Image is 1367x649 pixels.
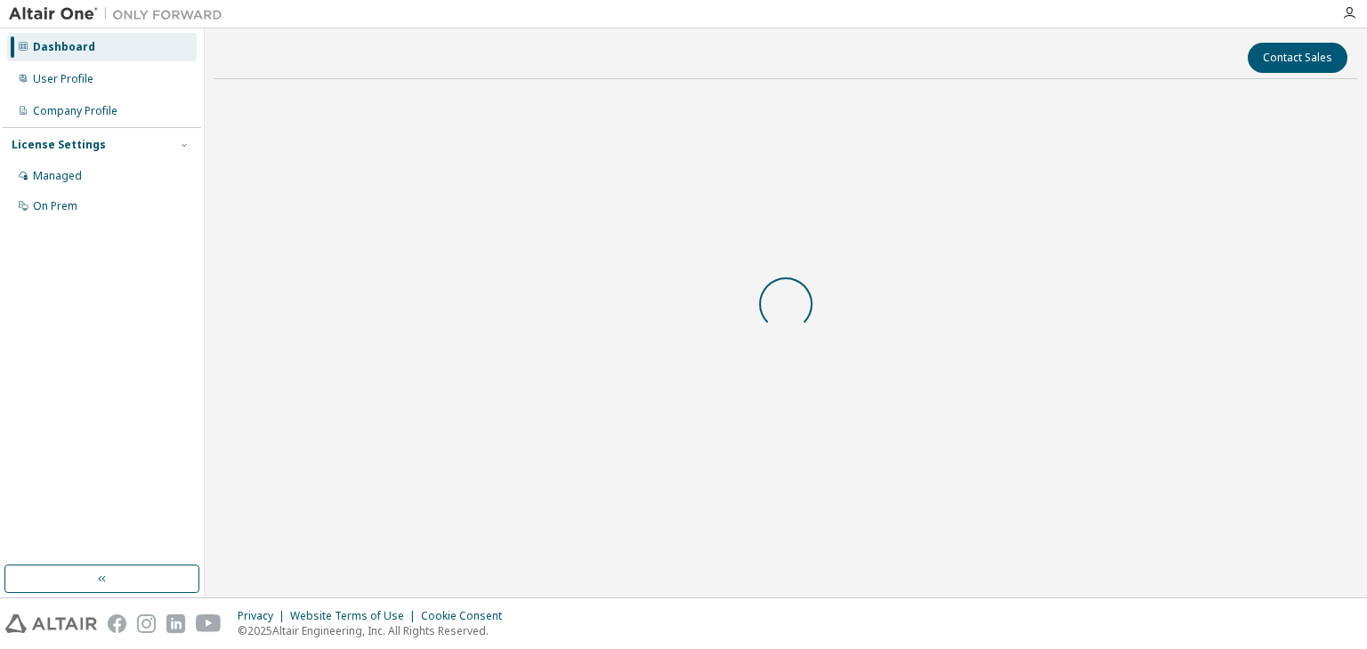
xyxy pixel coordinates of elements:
[33,72,93,86] div: User Profile
[108,614,126,633] img: facebook.svg
[33,104,117,118] div: Company Profile
[9,5,231,23] img: Altair One
[33,40,95,54] div: Dashboard
[33,199,77,213] div: On Prem
[1248,43,1347,73] button: Contact Sales
[5,614,97,633] img: altair_logo.svg
[33,169,82,183] div: Managed
[238,623,513,638] p: © 2025 Altair Engineering, Inc. All Rights Reserved.
[137,614,156,633] img: instagram.svg
[12,138,106,152] div: License Settings
[196,614,222,633] img: youtube.svg
[421,609,513,623] div: Cookie Consent
[166,614,185,633] img: linkedin.svg
[238,609,290,623] div: Privacy
[290,609,421,623] div: Website Terms of Use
